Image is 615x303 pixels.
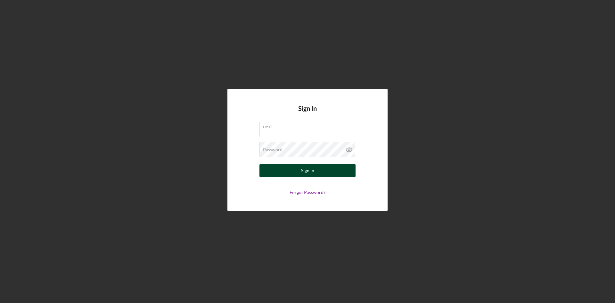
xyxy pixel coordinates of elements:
[263,147,283,152] label: Password
[263,122,355,129] label: Email
[259,164,356,177] button: Sign In
[290,189,325,195] a: Forgot Password?
[298,105,317,122] h4: Sign In
[301,164,314,177] div: Sign In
